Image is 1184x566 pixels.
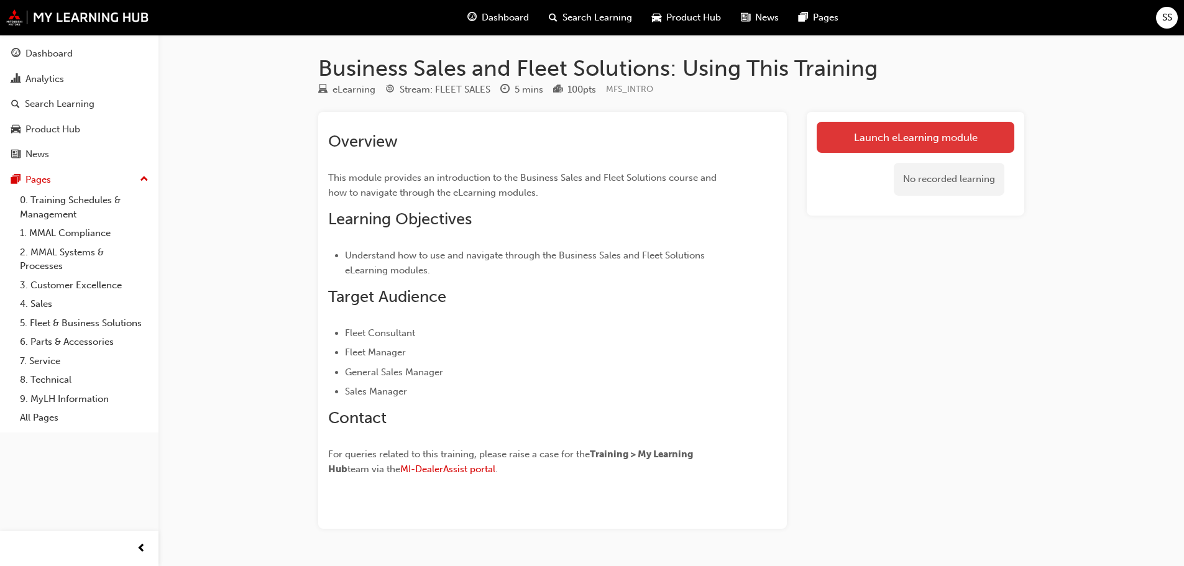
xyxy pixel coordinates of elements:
span: news-icon [11,149,21,160]
a: Analytics [5,68,154,91]
span: Contact [328,408,387,427]
span: search-icon [549,10,558,25]
div: Pages [25,173,51,187]
a: Launch eLearning module [817,122,1014,153]
span: For queries related to this training, please raise a case for the [328,449,590,460]
span: prev-icon [137,541,146,557]
a: 5. Fleet & Business Solutions [15,314,154,333]
a: pages-iconPages [789,5,848,30]
div: News [25,147,49,162]
span: up-icon [140,171,149,188]
a: 1. MMAL Compliance [15,224,154,243]
span: podium-icon [553,84,562,96]
a: 2. MMAL Systems & Processes [15,243,154,276]
span: Target Audience [328,287,446,306]
div: Type [318,82,375,98]
button: SS [1156,7,1178,29]
span: . [495,463,498,475]
span: learningResourceType_ELEARNING-icon [318,84,328,96]
a: 6. Parts & Accessories [15,332,154,352]
span: target-icon [385,84,395,96]
span: guage-icon [11,48,21,60]
div: Analytics [25,72,64,86]
a: 4. Sales [15,294,154,314]
a: 7. Service [15,352,154,371]
div: 5 mins [515,83,543,97]
span: chart-icon [11,74,21,85]
a: car-iconProduct Hub [642,5,731,30]
button: DashboardAnalyticsSearch LearningProduct HubNews [5,40,154,168]
span: car-icon [11,124,21,135]
span: General Sales Manager [345,367,443,378]
span: Overview [328,132,398,151]
span: Sales Manager [345,386,407,397]
a: All Pages [15,408,154,427]
span: team via the [347,463,400,475]
div: Stream [385,82,490,98]
span: Fleet Manager [345,347,406,358]
div: 100 pts [567,83,596,97]
span: Dashboard [482,11,529,25]
img: mmal [6,9,149,25]
span: News [755,11,779,25]
div: Stream: FLEET SALES [400,83,490,97]
a: Dashboard [5,42,154,65]
a: Product Hub [5,118,154,141]
a: MI-DealerAssist portal [400,463,495,475]
span: news-icon [741,10,750,25]
a: 9. MyLH Information [15,390,154,409]
span: Product Hub [666,11,721,25]
div: Points [553,82,596,98]
div: Search Learning [25,97,94,111]
span: Fleet Consultant [345,327,415,339]
span: Search Learning [562,11,632,25]
div: Dashboard [25,47,73,61]
span: This module provides an introduction to the Business Sales and Fleet Solutions course and how to ... [328,172,719,198]
div: No recorded learning [894,163,1004,196]
span: Learning Objectives [328,209,472,229]
div: Duration [500,82,543,98]
div: eLearning [333,83,375,97]
span: guage-icon [467,10,477,25]
span: pages-icon [11,175,21,186]
span: search-icon [11,99,20,110]
span: pages-icon [799,10,808,25]
span: Pages [813,11,838,25]
a: Search Learning [5,93,154,116]
a: 3. Customer Excellence [15,276,154,295]
a: 8. Technical [15,370,154,390]
span: car-icon [652,10,661,25]
a: news-iconNews [731,5,789,30]
button: Pages [5,168,154,191]
span: Understand how to use and navigate through the Business Sales and Fleet Solutions eLearning modules. [345,250,707,276]
div: Product Hub [25,122,80,137]
span: clock-icon [500,84,510,96]
span: Learning resource code [606,84,653,94]
span: SS [1162,11,1172,25]
a: search-iconSearch Learning [539,5,642,30]
a: News [5,143,154,166]
a: guage-iconDashboard [457,5,539,30]
a: 0. Training Schedules & Management [15,191,154,224]
h1: Business Sales and Fleet Solutions: Using This Training [318,55,1024,82]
